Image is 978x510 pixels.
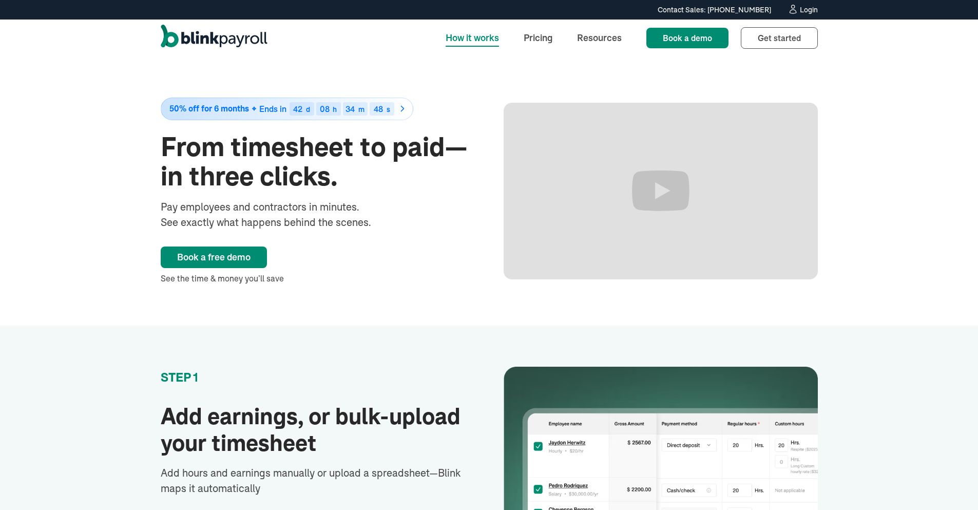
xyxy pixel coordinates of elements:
[293,104,302,114] span: 42
[161,369,475,387] div: STEP 1
[161,272,475,285] div: See the time & money you’ll save
[161,98,475,120] a: 50% off for 6 monthsEnds in42d08h34m48s
[161,133,475,191] h1: From timesheet to paid—in three clicks.
[346,104,355,114] span: 34
[437,27,507,49] a: How it works
[658,5,771,15] div: Contact Sales: [PHONE_NUMBER]
[161,465,475,496] p: Add hours and earnings manually or upload a spreadsheet—Blink maps it automatically
[800,6,818,13] div: Login
[741,27,818,49] a: Get started
[646,28,728,48] a: Book a demo
[504,103,818,279] iframe: It's EASY to get started with BlinkParyoll Today!
[306,106,310,113] div: d
[569,27,630,49] a: Resources
[663,33,712,43] span: Book a demo
[320,104,330,114] span: 08
[758,33,801,43] span: Get started
[161,247,267,268] a: Book a free demo
[927,461,978,510] iframe: Chat Widget
[374,104,383,114] span: 48
[333,106,337,113] div: h
[161,25,267,51] a: home
[161,403,475,458] h2: Add earnings, or bulk-upload your timesheet
[515,27,561,49] a: Pricing
[788,4,818,15] a: Login
[161,199,391,230] div: Pay employees and contractors in minutes. See exactly what happens behind the scenes.
[387,106,390,113] div: s
[259,104,286,114] span: Ends in
[358,106,365,113] div: m
[169,104,249,113] span: 50% off for 6 months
